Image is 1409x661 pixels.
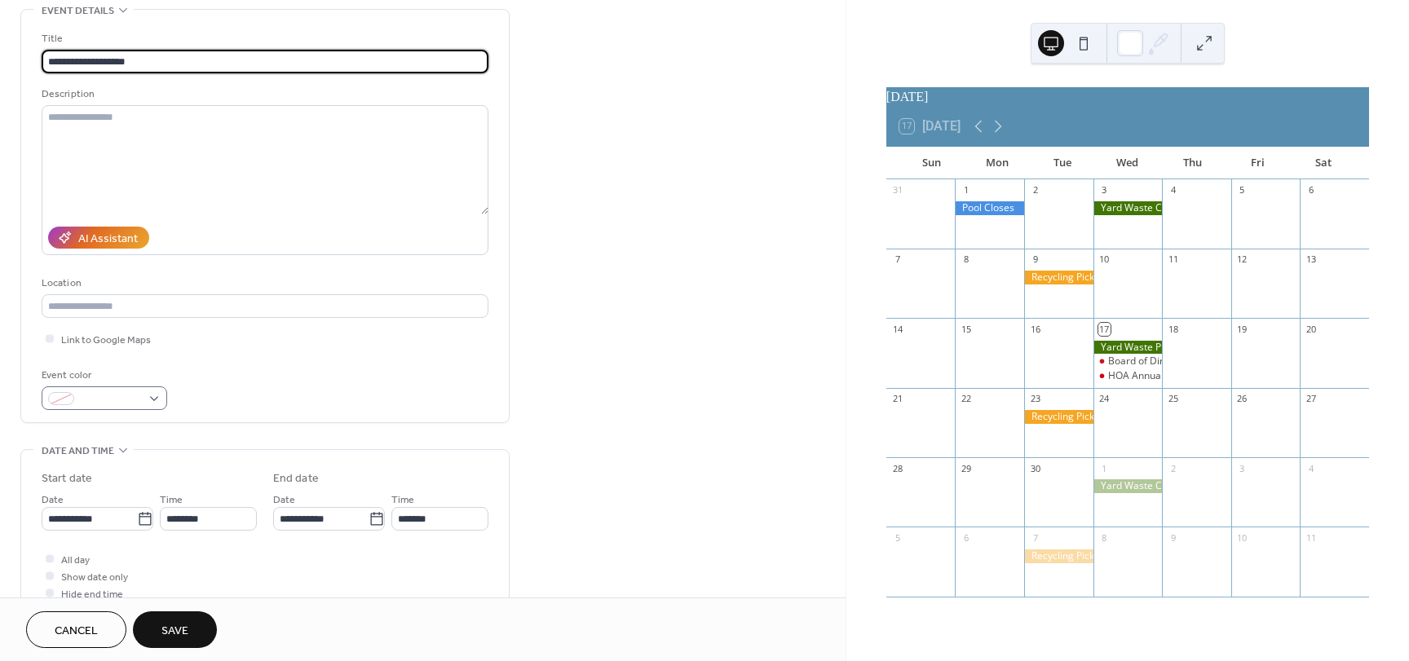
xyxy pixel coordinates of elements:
[886,87,1369,107] div: [DATE]
[1108,369,1204,383] div: HOA Annual Meeting
[42,443,114,460] span: Date and time
[1291,147,1356,179] div: Sat
[1098,462,1111,474] div: 1
[965,147,1030,179] div: Mon
[61,586,123,603] span: Hide end time
[42,470,92,487] div: Start date
[960,531,972,544] div: 6
[1024,410,1093,424] div: Recycling Pickup
[61,552,90,569] span: All day
[891,393,903,405] div: 21
[891,462,903,474] div: 28
[1226,147,1291,179] div: Fri
[1305,323,1317,335] div: 20
[42,491,64,509] span: Date
[891,184,903,196] div: 31
[960,184,972,196] div: 1
[960,253,972,266] div: 8
[1029,531,1041,544] div: 7
[78,231,138,248] div: AI Assistant
[1029,393,1041,405] div: 23
[1160,147,1226,179] div: Thu
[1095,147,1160,179] div: Wed
[899,147,965,179] div: Sun
[1093,479,1163,493] div: Yard Waste Collection
[1305,531,1317,544] div: 11
[42,275,485,292] div: Location
[1030,147,1095,179] div: Tue
[1098,393,1111,405] div: 24
[1098,323,1111,335] div: 17
[1024,271,1093,284] div: Recycling Pickup
[1167,462,1179,474] div: 2
[1098,184,1111,196] div: 3
[161,623,188,640] span: Save
[1305,184,1317,196] div: 6
[42,2,114,20] span: Event details
[1024,549,1093,563] div: Recycling Pickup
[61,569,128,586] span: Show date only
[955,201,1024,215] div: Pool Closes
[1236,253,1248,266] div: 12
[891,323,903,335] div: 14
[1167,253,1179,266] div: 11
[1098,253,1111,266] div: 10
[1236,462,1248,474] div: 3
[960,462,972,474] div: 29
[1093,201,1163,215] div: Yard Waste Collection
[61,332,151,349] span: Link to Google Maps
[133,611,217,648] button: Save
[1029,184,1041,196] div: 2
[42,86,485,103] div: Description
[960,323,972,335] div: 15
[1108,355,1232,368] div: Board of Directors Meeting
[1093,355,1163,368] div: Board of Directors Meeting
[273,491,295,509] span: Date
[42,30,485,47] div: Title
[273,470,319,487] div: End date
[1093,369,1163,383] div: HOA Annual Meeting
[42,367,164,384] div: Event color
[1029,323,1041,335] div: 16
[1236,184,1248,196] div: 5
[55,623,98,640] span: Cancel
[1236,323,1248,335] div: 19
[1167,531,1179,544] div: 9
[1029,253,1041,266] div: 9
[1167,184,1179,196] div: 4
[1167,323,1179,335] div: 18
[48,227,149,249] button: AI Assistant
[1305,462,1317,474] div: 4
[1167,393,1179,405] div: 25
[1093,341,1163,355] div: Yard Waste Pickup
[1029,462,1041,474] div: 30
[391,491,414,509] span: Time
[1305,253,1317,266] div: 13
[1098,531,1111,544] div: 8
[891,253,903,266] div: 7
[891,531,903,544] div: 5
[160,491,183,509] span: Time
[26,611,126,648] button: Cancel
[1236,393,1248,405] div: 26
[1236,531,1248,544] div: 10
[960,393,972,405] div: 22
[1305,393,1317,405] div: 27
